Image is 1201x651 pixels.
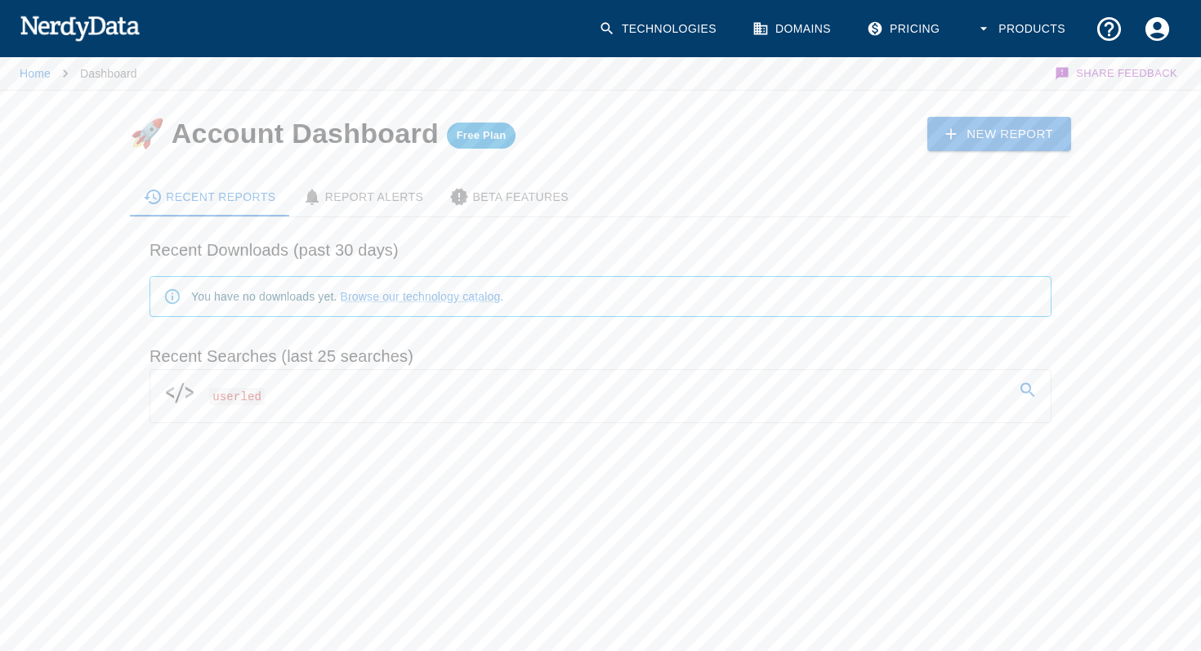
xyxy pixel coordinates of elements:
[447,129,516,142] span: Free Plan
[341,290,501,303] a: Browse our technology catalog
[191,282,503,311] div: You have no downloads yet. .
[20,57,137,90] nav: breadcrumb
[857,5,953,53] a: Pricing
[130,118,516,149] h4: 🚀 Account Dashboard
[143,187,276,207] div: Recent Reports
[966,5,1078,53] button: Products
[150,343,1051,369] h6: Recent Searches (last 25 searches)
[150,237,1051,263] h6: Recent Downloads (past 30 days)
[589,5,730,53] a: Technologies
[209,388,265,405] span: userled
[302,187,424,207] div: Report Alerts
[743,5,844,53] a: Domains
[1133,5,1181,53] button: Account Settings
[80,65,137,82] p: Dashboard
[150,370,1051,416] a: userled
[20,11,140,44] img: NerdyData.com
[1085,5,1133,53] button: Support and Documentation
[447,118,516,149] a: Free Plan
[927,117,1071,151] a: New Report
[1119,535,1181,597] iframe: Drift Widget Chat Controller
[1052,57,1181,90] button: Share Feedback
[20,67,51,80] a: Home
[449,187,569,207] div: Beta Features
